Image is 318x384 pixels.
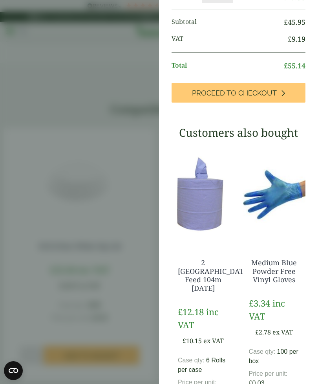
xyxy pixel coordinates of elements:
span: inc VAT [178,306,219,331]
span: £ [178,306,183,318]
span: ex VAT [272,328,293,336]
span: £ [284,17,288,27]
bdi: 3.34 [249,297,270,309]
span: £ [183,336,186,345]
span: £ [255,328,259,336]
a: 2 [GEOGRAPHIC_DATA] Feed 104m [DATE] [178,258,251,293]
a: Proceed to Checkout [172,83,305,103]
bdi: 9.19 [288,34,305,44]
span: Total [172,61,284,71]
span: Price per unit: [249,370,288,377]
span: Subtotal [172,17,284,28]
bdi: 12.18 [178,306,204,318]
span: Case qty: [178,357,205,364]
span: 100 per box [249,348,298,364]
button: Open CMP widget [4,361,23,380]
span: £ [284,61,288,70]
span: Case qty: [249,348,276,355]
bdi: 45.95 [284,17,305,27]
span: £ [288,34,292,44]
bdi: 2.78 [255,328,271,336]
bdi: 55.14 [284,61,305,70]
bdi: 10.15 [183,336,202,345]
span: ex VAT [203,336,224,345]
span: 6 Rolls per case [178,357,225,373]
a: Medium Blue Powder Free Vinyl Gloves [251,258,297,284]
span: VAT [172,34,288,44]
img: 3630017-2-Ply-Blue-Centre-Feed-104m [172,145,235,243]
span: inc VAT [249,297,285,322]
span: Proceed to Checkout [192,89,277,97]
h3: Customers also bought [172,126,305,140]
img: 4130015J-Blue-Vinyl-Powder-Free-Gloves-Medium [243,145,306,243]
span: £ [249,297,254,309]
